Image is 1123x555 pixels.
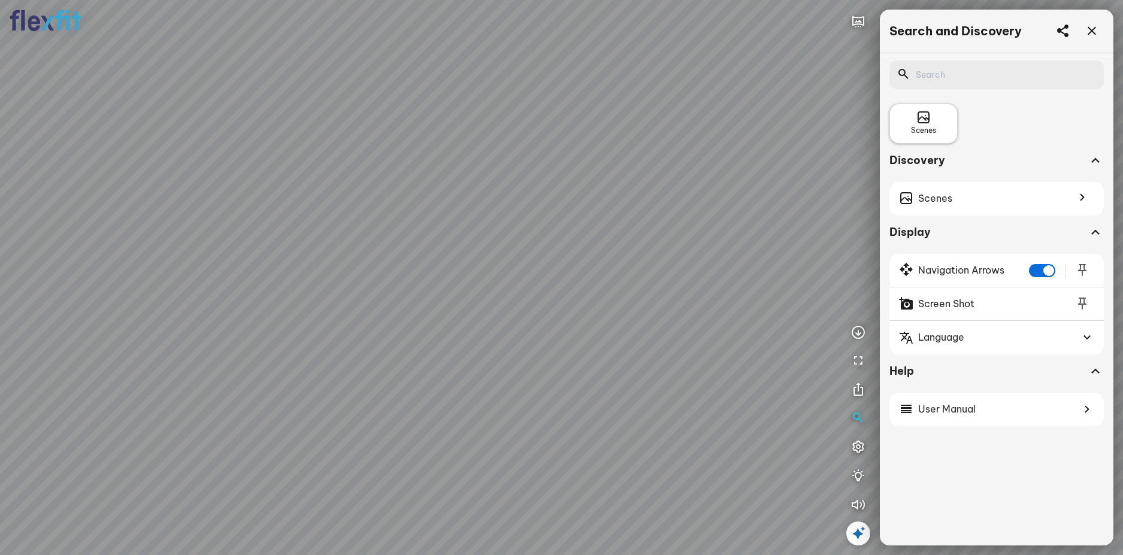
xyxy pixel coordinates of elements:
[889,364,1087,378] div: Help
[916,69,1085,81] input: Search
[889,153,1104,182] div: Discovery
[918,263,1004,278] span: Navigation Arrows
[918,330,964,345] span: Language
[889,225,1087,239] div: Display
[918,296,974,311] span: Screen Shot
[889,364,1104,393] div: Help
[918,191,952,206] span: Scenes
[918,402,976,417] span: User Manual
[889,153,1087,168] div: Discovery
[889,24,1022,38] div: Search and Discovery
[10,10,81,32] img: logo
[889,225,1104,254] div: Display
[911,125,936,137] span: Scenes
